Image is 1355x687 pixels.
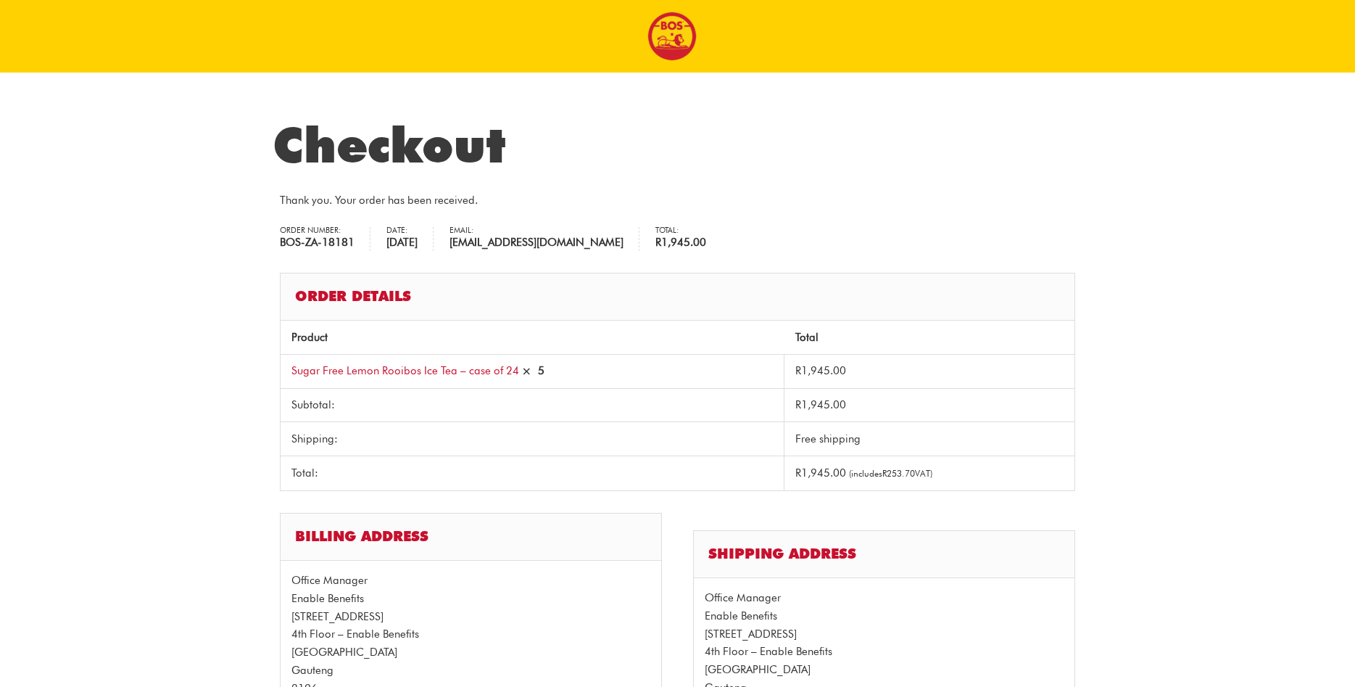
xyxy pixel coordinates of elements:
li: Total: [655,227,721,251]
bdi: 1,945.00 [795,364,846,377]
th: Total [784,321,1074,354]
th: Total: [281,456,784,490]
img: BOS logo finals-200px [647,12,697,61]
td: Free shipping [784,421,1074,456]
small: (includes VAT) [849,468,932,479]
th: Shipping: [281,421,784,456]
li: Date: [386,227,434,251]
strong: [DATE] [386,234,418,251]
span: 1,945.00 [795,466,846,480]
th: Subtotal: [281,388,784,422]
h2: Order details [280,273,1075,320]
strong: × 5 [522,364,544,377]
span: R [882,468,887,479]
h2: Billing address [280,513,662,560]
a: Sugar Free Lemon Rooibos Ice Tea – case of 24 [291,364,519,377]
span: R [655,236,661,249]
span: 1,945.00 [795,398,846,411]
h1: Checkout [273,116,1082,174]
p: Thank you. Your order has been received. [280,192,1075,210]
li: Order number: [280,227,370,251]
span: 253.70 [882,468,915,479]
bdi: 1,945.00 [655,236,706,249]
span: R [795,466,801,480]
span: R [795,398,801,411]
span: R [795,364,801,377]
li: Email: [449,227,639,251]
th: Product [281,321,784,354]
strong: BOS-ZA-18181 [280,234,355,251]
strong: [EMAIL_ADDRESS][DOMAIN_NAME] [449,234,623,251]
h2: Shipping address [693,530,1075,577]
